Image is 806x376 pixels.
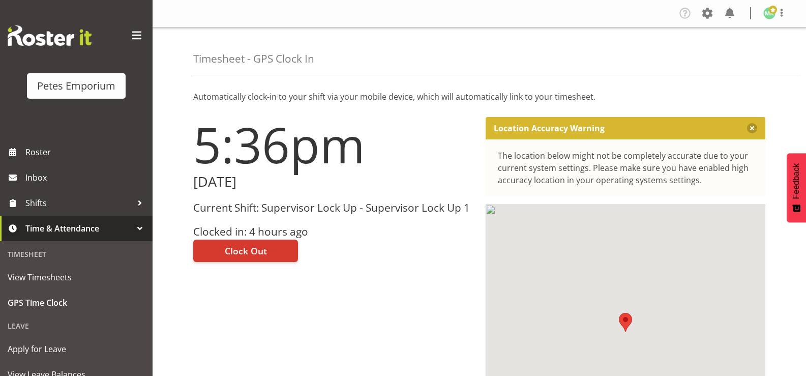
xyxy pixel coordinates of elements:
img: melanie-richardson713.jpg [763,7,775,19]
h4: Timesheet - GPS Clock In [193,53,314,65]
span: Apply for Leave [8,341,145,357]
div: Petes Emporium [37,78,115,94]
p: Location Accuracy Warning [494,123,605,133]
a: View Timesheets [3,265,150,290]
h2: [DATE] [193,174,473,190]
span: View Timesheets [8,270,145,285]
button: Clock Out [193,240,298,262]
span: Clock Out [225,244,267,257]
span: Feedback [792,163,801,199]
a: Apply for Leave [3,336,150,362]
span: GPS Time Clock [8,295,145,310]
div: The location below might not be completely accurate due to your current system settings. Please m... [498,150,754,186]
h3: Clocked in: 4 hours ago [193,226,473,238]
span: Inbox [25,170,147,185]
h3: Current Shift: Supervisor Lock Up - Supervisor Lock Up 1 [193,202,473,214]
span: Time & Attendance [25,221,132,236]
a: GPS Time Clock [3,290,150,315]
img: Rosterit website logo [8,25,92,46]
p: Automatically clock-in to your shift via your mobile device, which will automatically link to you... [193,91,765,103]
button: Feedback - Show survey [787,153,806,222]
span: Shifts [25,195,132,211]
div: Timesheet [3,244,150,265]
button: Close message [747,123,757,133]
h1: 5:36pm [193,117,473,172]
div: Leave [3,315,150,336]
span: Roster [25,144,147,160]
